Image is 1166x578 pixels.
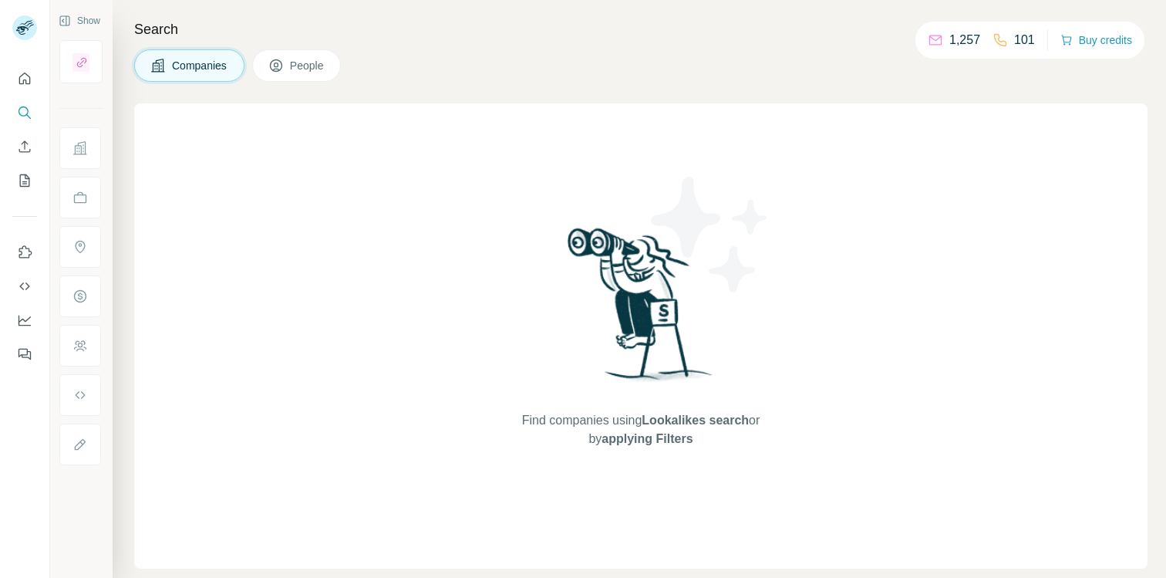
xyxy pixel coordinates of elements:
img: Surfe Illustration - Woman searching with binoculars [561,224,721,396]
button: My lists [12,167,37,194]
span: Companies [172,58,228,73]
button: Buy credits [1060,29,1132,51]
h4: Search [134,19,1147,40]
button: Use Surfe on LinkedIn [12,238,37,266]
button: Dashboard [12,306,37,334]
button: Enrich CSV [12,133,37,161]
button: Use Surfe API [12,272,37,300]
span: People [290,58,325,73]
span: Find companies using or by [517,411,764,448]
span: Lookalikes search [642,414,749,427]
p: 101 [1014,31,1035,49]
button: Search [12,99,37,127]
img: Surfe Illustration - Stars [641,165,780,304]
button: Feedback [12,340,37,368]
span: applying Filters [602,432,693,445]
p: 1,257 [949,31,980,49]
button: Quick start [12,65,37,93]
button: Show [48,9,111,32]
